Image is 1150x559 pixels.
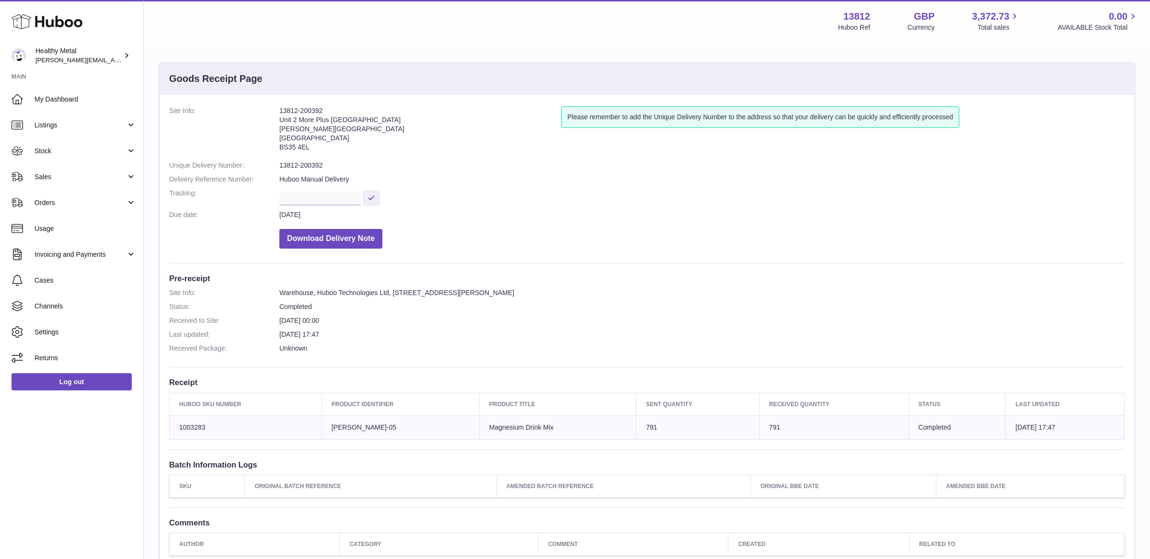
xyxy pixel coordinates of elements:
dt: Status: [169,302,279,311]
div: Currency [908,23,935,32]
span: Settings [34,328,136,337]
span: Orders [34,198,126,207]
span: Sales [34,172,126,182]
a: 0.00 AVAILABLE Stock Total [1058,10,1138,32]
div: Please remember to add the Unique Delivery Number to the address so that your delivery can be qui... [561,106,959,128]
dd: [DATE] 17:47 [279,330,1125,339]
h3: Comments [169,517,1125,528]
strong: GBP [914,10,934,23]
th: Comment [538,533,728,556]
span: My Dashboard [34,95,136,104]
h3: Receipt [169,377,1125,388]
address: 13812-200392 Unit 2 More Plus [GEOGRAPHIC_DATA] [PERSON_NAME][GEOGRAPHIC_DATA] [GEOGRAPHIC_DATA] ... [279,106,561,156]
a: Log out [11,373,132,390]
span: AVAILABLE Stock Total [1058,23,1138,32]
dt: Received to Site: [169,316,279,325]
dt: Delivery Reference Number: [169,175,279,184]
span: 3,372.73 [972,10,1010,23]
dd: Completed [279,302,1125,311]
td: [DATE] 17:47 [1006,415,1125,439]
img: jose@healthy-metal.com [11,48,26,63]
td: Magnesium Drink Mix [479,415,636,439]
th: Original BBE Date [750,475,936,497]
strong: 13812 [843,10,870,23]
th: Status [908,393,1006,415]
span: [PERSON_NAME][EMAIL_ADDRESS][DOMAIN_NAME] [35,56,192,64]
span: 0.00 [1109,10,1127,23]
th: Original Batch Reference [245,475,496,497]
span: Usage [34,224,136,233]
span: Cases [34,276,136,285]
span: Returns [34,354,136,363]
td: 1003283 [170,415,322,439]
div: Huboo Ref [838,23,870,32]
th: Product Identifier [322,393,479,415]
span: Total sales [977,23,1020,32]
a: 3,372.73 Total sales [972,10,1021,32]
th: SKU [170,475,245,497]
dt: Tracking: [169,189,279,205]
button: Download Delivery Note [279,229,382,249]
td: 791 [636,415,759,439]
span: Stock [34,147,126,156]
dd: Huboo Manual Delivery [279,175,1125,184]
th: Received Quantity [759,393,909,415]
h3: Goods Receipt Page [169,72,263,85]
th: Huboo SKU Number [170,393,322,415]
h3: Batch Information Logs [169,459,1125,470]
th: Last updated [1006,393,1125,415]
h3: Pre-receipt [169,273,1125,284]
th: Related to [909,533,1125,556]
th: Sent Quantity [636,393,759,415]
dd: [DATE] [279,210,1125,219]
div: Healthy Metal [35,46,122,65]
th: Category [340,533,539,556]
th: Product title [479,393,636,415]
th: Author [170,533,340,556]
dt: Last updated: [169,330,279,339]
dd: Warehouse, Huboo Technologies Ltd, [STREET_ADDRESS][PERSON_NAME] [279,288,1125,297]
td: Completed [908,415,1006,439]
dt: Unique Delivery Number: [169,161,279,170]
td: [PERSON_NAME]-05 [322,415,479,439]
span: Listings [34,121,126,130]
dd: 13812-200392 [279,161,1125,170]
th: Created [728,533,909,556]
dd: [DATE] 00:00 [279,316,1125,325]
td: 791 [759,415,909,439]
dt: Due date: [169,210,279,219]
th: Amended Batch Reference [496,475,750,497]
dt: Site Info: [169,106,279,156]
span: Invoicing and Payments [34,250,126,259]
dt: Site Info: [169,288,279,297]
th: Amended BBE Date [936,475,1125,497]
span: Channels [34,302,136,311]
dt: Received Package: [169,344,279,353]
dd: Unknown [279,344,1125,353]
